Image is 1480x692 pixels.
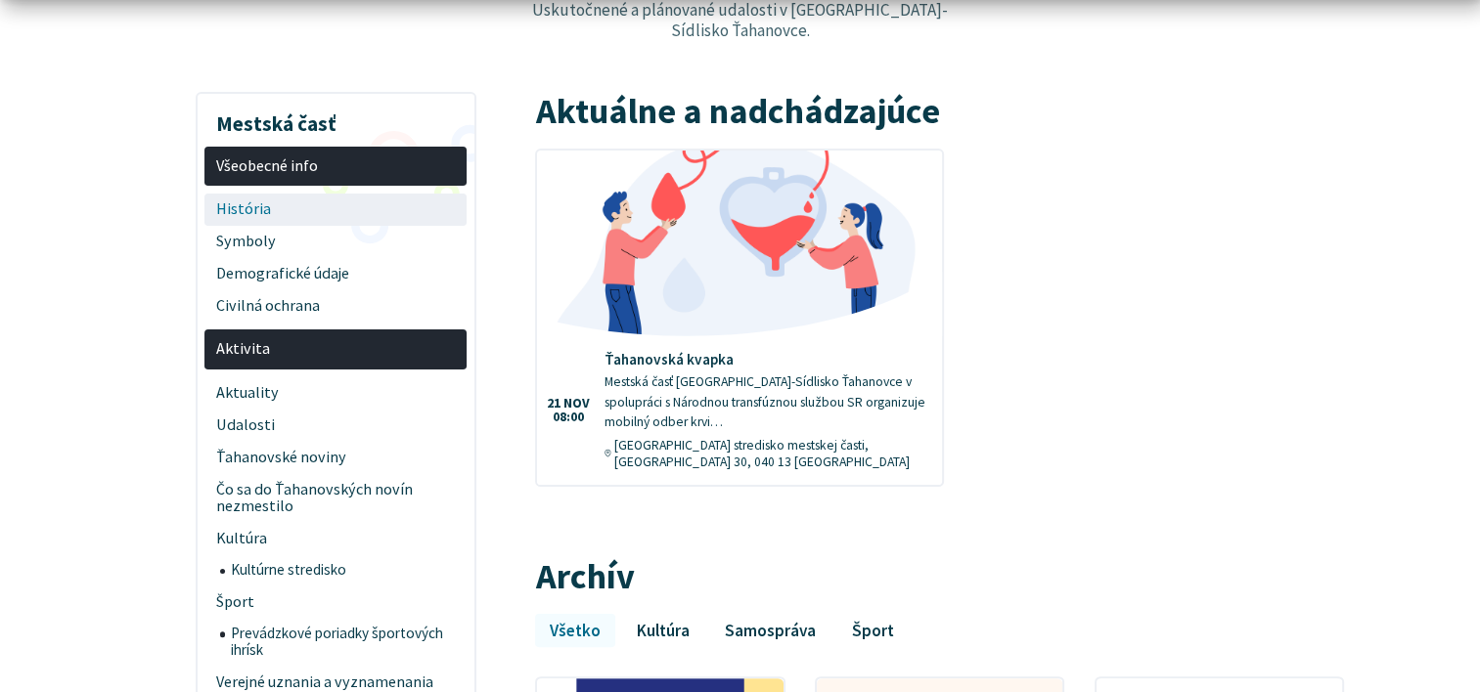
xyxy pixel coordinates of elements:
[535,92,1343,131] h2: Aktuálne a nadchádzajúce
[614,437,927,470] span: [GEOGRAPHIC_DATA] stredisko mestskej časti, [GEOGRAPHIC_DATA] 30, 040 13 [GEOGRAPHIC_DATA]
[216,150,456,182] span: Všeobecné info
[204,194,467,226] a: História
[216,194,456,226] span: História
[605,351,927,368] h4: Ťahanovská kvapka
[204,258,467,290] a: Demografické údaje
[216,226,456,258] span: Symboly
[204,376,467,409] a: Aktuality
[204,98,467,139] h3: Mestská časť
[216,473,456,523] span: Čo sa do Ťahanovských novín nezmestilo
[220,555,468,586] a: Kultúrne stredisko
[711,614,830,647] a: Samospráva
[216,409,456,441] span: Udalosti
[563,397,590,411] span: nov
[535,614,614,647] a: Všetko
[216,376,456,409] span: Aktuality
[216,441,456,473] span: Ťahanovské noviny
[537,151,942,485] a: Ťahanovská kvapka Mestská časť [GEOGRAPHIC_DATA]-Sídlisko Ťahanovce v spolupráci s Národnou trans...
[231,619,456,667] span: Prevádzkové poriadky športových ihrísk
[204,586,467,619] a: Šport
[622,614,703,647] a: Kultúra
[547,397,561,411] span: 21
[231,555,456,586] span: Kultúrne stredisko
[216,523,456,555] span: Kultúra
[204,409,467,441] a: Udalosti
[216,586,456,619] span: Šport
[216,333,456,366] span: Aktivita
[547,411,590,424] span: 08:00
[204,226,467,258] a: Symboly
[220,619,468,667] a: Prevádzkové poriadky športových ihrísk
[216,290,456,323] span: Civilná ochrana
[837,614,908,647] a: Šport
[204,147,467,187] a: Všeobecné info
[204,329,467,369] a: Aktivita
[204,473,467,523] a: Čo sa do Ťahanovských novín nezmestilo
[535,557,1343,596] h2: Archív
[204,523,467,555] a: Kultúra
[605,372,927,433] p: Mestská časť [GEOGRAPHIC_DATA]-Sídlisko Ťahanovce v spolupráci s Národnou transfúznou službou SR ...
[216,258,456,290] span: Demografické údaje
[204,441,467,473] a: Ťahanovské noviny
[204,290,467,323] a: Civilná ochrana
